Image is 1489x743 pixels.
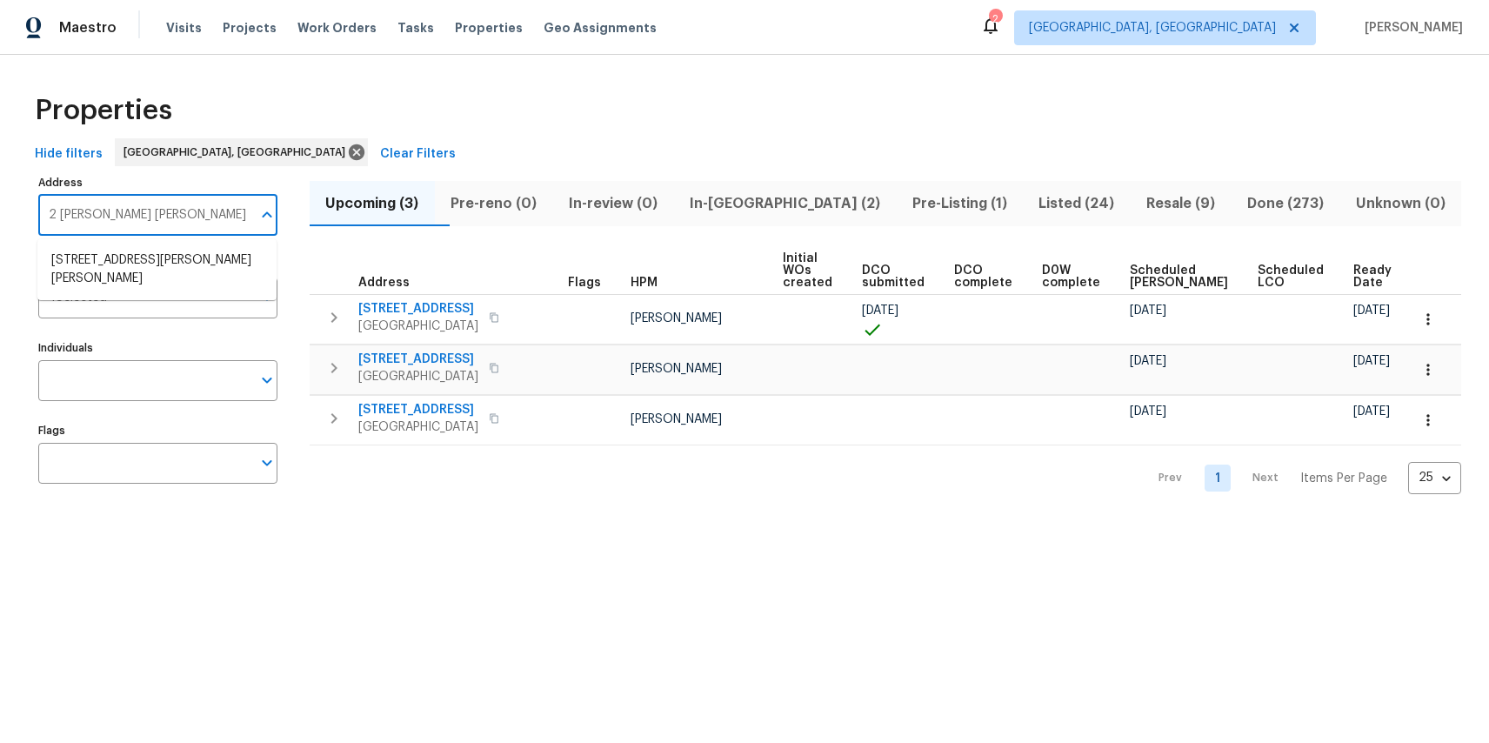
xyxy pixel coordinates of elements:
input: Search ... [38,195,251,236]
label: Individuals [38,343,277,353]
span: Projects [223,19,277,37]
span: [GEOGRAPHIC_DATA] [358,318,478,335]
span: Ready Date [1353,264,1392,289]
span: DCO complete [954,264,1012,289]
span: Visits [166,19,202,37]
label: Address [38,177,277,188]
span: [GEOGRAPHIC_DATA], [GEOGRAPHIC_DATA] [124,144,352,161]
span: [PERSON_NAME] [631,312,722,325]
span: [STREET_ADDRESS] [358,401,478,418]
span: Pre-reno (0) [445,191,543,216]
div: 25 [1408,455,1461,500]
span: [DATE] [1353,305,1390,317]
span: Clear Filters [380,144,456,165]
button: Hide filters [28,138,110,171]
span: Upcoming (3) [320,191,424,216]
li: [STREET_ADDRESS][PERSON_NAME][PERSON_NAME] [37,246,277,293]
span: Properties [35,102,172,119]
span: [DATE] [1353,405,1390,418]
span: [PERSON_NAME] [631,413,722,425]
span: Hide filters [35,144,103,165]
span: Resale (9) [1141,191,1221,216]
span: Work Orders [297,19,377,37]
span: DCO submitted [862,264,925,289]
span: Listed (24) [1033,191,1120,216]
span: [DATE] [862,305,898,317]
span: Initial WOs created [783,252,832,289]
span: Done (273) [1241,191,1329,216]
span: Flags [568,277,601,289]
button: Close [255,203,279,227]
a: Goto page 1 [1205,465,1231,492]
span: Pre-Listing (1) [906,191,1012,216]
label: Flags [38,425,277,436]
button: Open [255,368,279,392]
span: [DATE] [1130,305,1166,317]
nav: Pagination Navigation [1142,456,1461,501]
span: Maestro [59,19,117,37]
span: [GEOGRAPHIC_DATA] [358,418,478,436]
button: Clear Filters [373,138,463,171]
span: Properties [455,19,523,37]
span: Scheduled LCO [1258,264,1324,289]
span: [STREET_ADDRESS] [358,300,478,318]
span: Tasks [397,22,434,34]
div: [GEOGRAPHIC_DATA], [GEOGRAPHIC_DATA] [115,138,368,166]
span: In-review (0) [564,191,664,216]
span: D0W complete [1042,264,1100,289]
span: Geo Assignments [544,19,657,37]
span: [PERSON_NAME] [1358,19,1463,37]
span: Scheduled [PERSON_NAME] [1130,264,1228,289]
span: [GEOGRAPHIC_DATA] [358,368,478,385]
span: Unknown (0) [1350,191,1451,216]
span: In-[GEOGRAPHIC_DATA] (2) [684,191,885,216]
span: [STREET_ADDRESS] [358,351,478,368]
button: Open [255,451,279,475]
span: [PERSON_NAME] [631,363,722,375]
span: [GEOGRAPHIC_DATA], [GEOGRAPHIC_DATA] [1029,19,1276,37]
span: [DATE] [1130,355,1166,367]
p: Items Per Page [1300,470,1387,487]
span: Address [358,277,410,289]
span: HPM [631,277,658,289]
span: [DATE] [1130,405,1166,418]
span: [DATE] [1353,355,1390,367]
div: 2 [989,10,1001,28]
